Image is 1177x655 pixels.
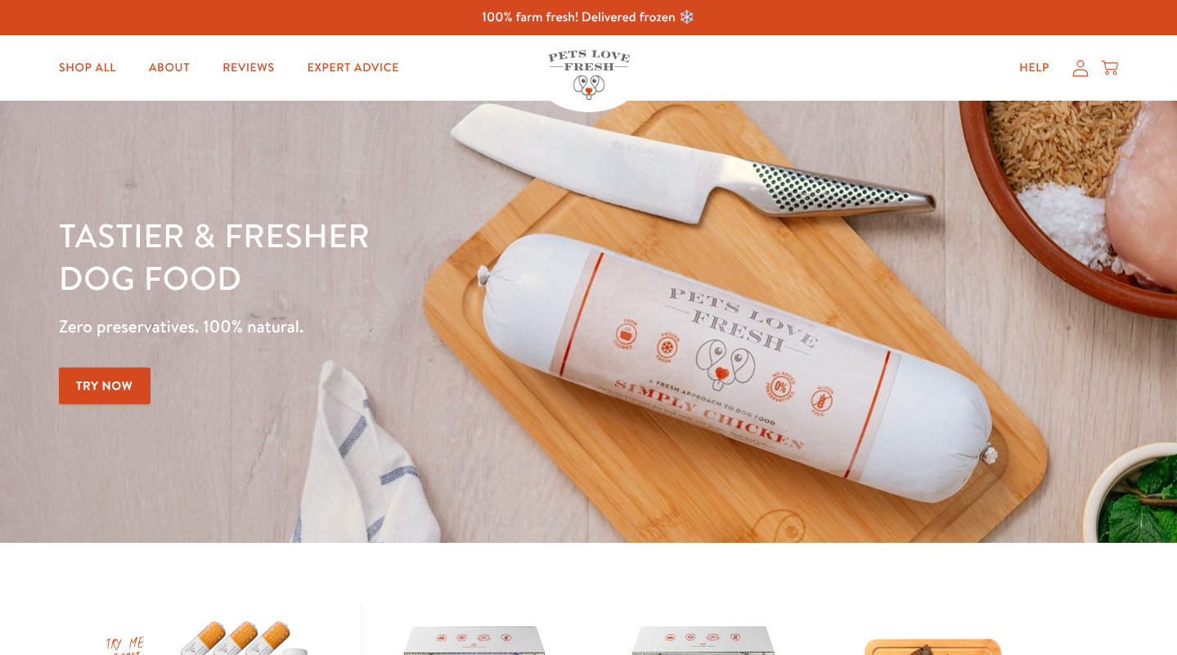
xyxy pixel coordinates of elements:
a: Try Now [59,368,150,404]
a: About [136,52,203,84]
a: Shop All [46,52,129,84]
img: Pets Love Fresh [548,50,630,100]
a: Help [1006,52,1062,84]
a: Reviews [209,52,287,84]
p: Zero preservatives. 100% natural. [59,312,765,341]
h1: Tastier & fresher dog food [59,214,765,299]
a: Expert Advice [294,52,412,84]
